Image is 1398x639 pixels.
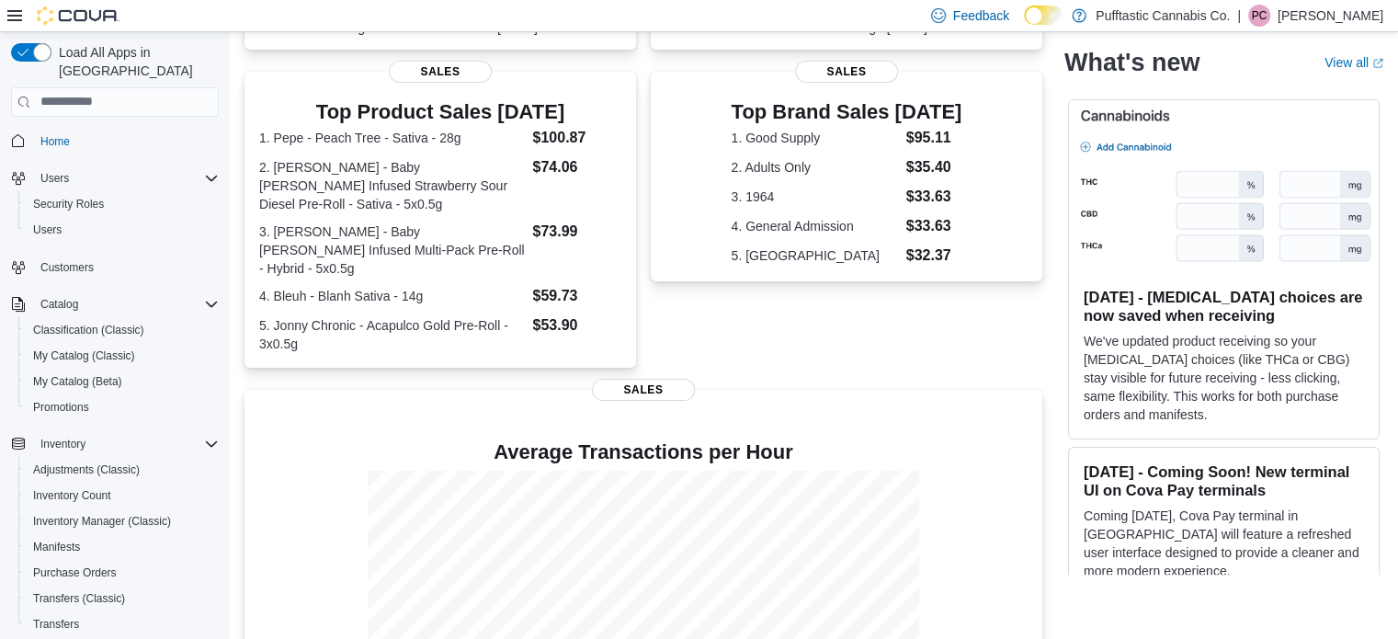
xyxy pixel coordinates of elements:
a: Customers [33,257,101,279]
a: Promotions [26,396,97,418]
h3: Top Brand Sales [DATE] [732,101,962,123]
span: Customers [40,260,94,275]
span: Feedback [953,6,1009,25]
span: My Catalog (Beta) [33,374,122,389]
span: Sales [389,61,492,83]
button: Transfers [18,611,226,637]
dd: $35.40 [906,156,962,178]
a: View allExternal link [1324,55,1383,70]
span: Home [33,130,219,153]
span: Customers [33,256,219,279]
p: We've updated product receiving so your [MEDICAL_DATA] choices (like THCa or CBG) stay visible fo... [1084,332,1364,424]
span: Promotions [26,396,219,418]
span: Inventory [33,433,219,455]
button: Inventory [4,431,226,457]
span: Purchase Orders [33,565,117,580]
button: Inventory Manager (Classic) [18,508,226,534]
span: Catalog [40,297,78,312]
span: Inventory Count [26,485,219,507]
span: Inventory Count [33,488,111,503]
button: Classification (Classic) [18,317,226,343]
button: Security Roles [18,191,226,217]
span: Load All Apps in [GEOGRAPHIC_DATA] [51,43,219,80]
button: Inventory [33,433,93,455]
span: Catalog [33,293,219,315]
dt: 2. [PERSON_NAME] - Baby [PERSON_NAME] Infused Strawberry Sour Diesel Pre-Roll - Sativa - 5x0.5g [259,158,525,213]
p: [PERSON_NAME] [1278,5,1383,27]
button: Users [33,167,76,189]
div: Preeya Chauhan [1248,5,1270,27]
a: Transfers (Classic) [26,588,132,610]
a: Manifests [26,536,87,558]
dd: $53.90 [532,314,620,337]
span: Home [40,134,70,149]
p: Pufftastic Cannabis Co. [1096,5,1230,27]
span: Promotions [33,400,89,415]
a: My Catalog (Beta) [26,371,130,393]
span: Security Roles [26,193,219,215]
svg: External link [1372,58,1383,69]
button: Adjustments (Classic) [18,457,226,483]
span: Adjustments (Classic) [26,459,219,481]
a: Purchase Orders [26,562,124,584]
dt: 1. Pepe - Peach Tree - Sativa - 28g [259,129,525,147]
dd: $74.06 [532,156,620,178]
button: Manifests [18,534,226,560]
button: Home [4,128,226,154]
span: Transfers (Classic) [26,588,219,610]
button: Users [4,165,226,191]
span: Users [33,223,62,237]
span: Adjustments (Classic) [33,462,140,477]
input: Dark Mode [1024,6,1063,25]
a: Inventory Count [26,485,119,507]
span: Security Roles [33,197,104,211]
a: Inventory Manager (Classic) [26,510,178,532]
span: Sales [592,379,695,401]
span: Dark Mode [1024,25,1025,26]
span: Transfers [33,617,79,632]
a: My Catalog (Classic) [26,345,142,367]
dt: 3. [PERSON_NAME] - Baby [PERSON_NAME] Infused Multi-Pack Pre-Roll - Hybrid - 5x0.5g [259,223,525,278]
img: Cova [37,6,119,25]
button: Transfers (Classic) [18,586,226,611]
dd: $95.11 [906,127,962,149]
p: | [1237,5,1241,27]
dt: 1. Good Supply [732,129,899,147]
span: Transfers [26,613,219,635]
span: My Catalog (Classic) [26,345,219,367]
dt: 4. General Admission [732,217,899,235]
dt: 4. Bleuh - Blanh Sativa - 14g [259,287,525,305]
dd: $33.63 [906,215,962,237]
span: Classification (Classic) [26,319,219,341]
span: Users [26,219,219,241]
button: Promotions [18,394,226,420]
span: Users [33,167,219,189]
span: My Catalog (Classic) [33,348,135,363]
span: Classification (Classic) [33,323,144,337]
dt: 5. Jonny Chronic - Acapulco Gold Pre-Roll - 3x0.5g [259,316,525,353]
span: Purchase Orders [26,562,219,584]
button: My Catalog (Classic) [18,343,226,369]
button: Catalog [4,291,226,317]
dd: $100.87 [532,127,620,149]
span: Manifests [33,540,80,554]
a: Users [26,219,69,241]
span: Transfers (Classic) [33,591,125,606]
a: Security Roles [26,193,111,215]
button: Purchase Orders [18,560,226,586]
dt: 2. Adults Only [732,158,899,177]
span: Users [40,171,69,186]
button: My Catalog (Beta) [18,369,226,394]
p: Coming [DATE], Cova Pay terminal in [GEOGRAPHIC_DATA] will feature a refreshed user interface des... [1084,507,1364,580]
button: Customers [4,254,226,280]
a: Adjustments (Classic) [26,459,147,481]
h3: [DATE] - [MEDICAL_DATA] choices are now saved when receiving [1084,288,1364,325]
span: My Catalog (Beta) [26,371,219,393]
span: Inventory [40,437,85,451]
a: Transfers [26,613,86,635]
a: Home [33,131,77,153]
span: Manifests [26,536,219,558]
span: Inventory Manager (Classic) [33,514,171,529]
dt: 5. [GEOGRAPHIC_DATA] [732,246,899,265]
dd: $33.63 [906,186,962,208]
